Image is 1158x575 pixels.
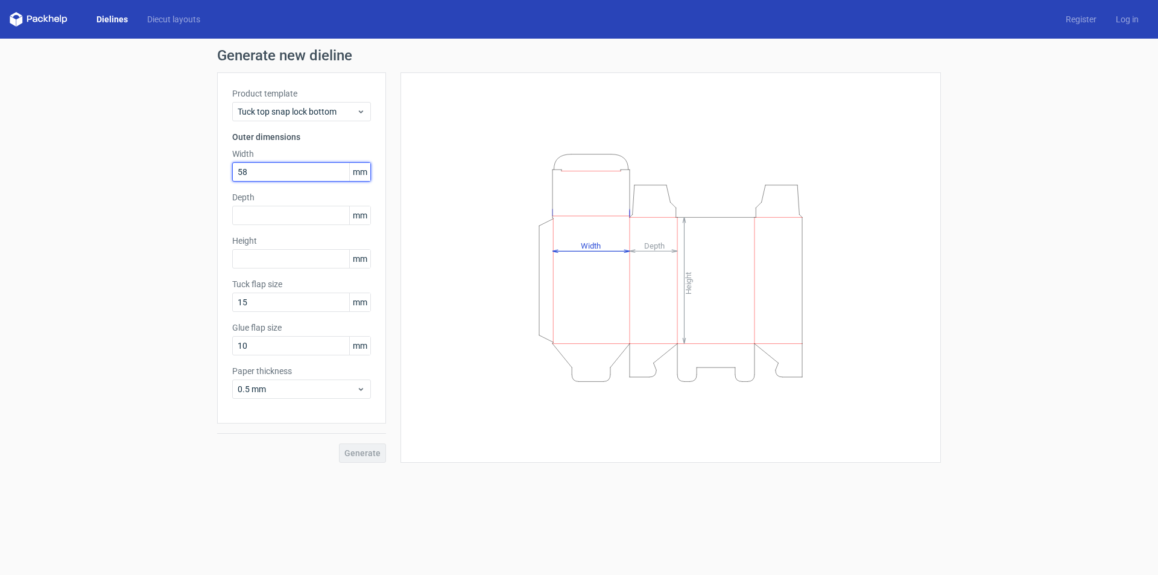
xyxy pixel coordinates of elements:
span: mm [349,293,370,311]
span: mm [349,163,370,181]
a: Log in [1106,13,1148,25]
span: mm [349,206,370,224]
h1: Generate new dieline [217,48,941,63]
label: Glue flap size [232,322,371,334]
h3: Outer dimensions [232,131,371,143]
span: Tuck top snap lock bottom [238,106,356,118]
label: Product template [232,87,371,100]
label: Height [232,235,371,247]
label: Tuck flap size [232,278,371,290]
a: Diecut layouts [138,13,210,25]
tspan: Height [684,272,693,294]
a: Register [1056,13,1106,25]
a: Dielines [87,13,138,25]
label: Paper thickness [232,365,371,377]
label: Width [232,148,371,160]
tspan: Depth [644,241,665,250]
span: mm [349,250,370,268]
span: 0.5 mm [238,383,356,395]
span: mm [349,337,370,355]
label: Depth [232,191,371,203]
tspan: Width [581,241,601,250]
